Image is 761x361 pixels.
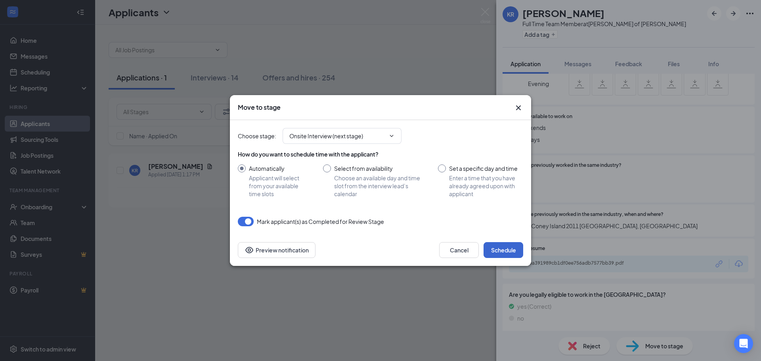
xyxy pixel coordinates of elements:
svg: Cross [514,103,523,113]
span: Choose stage : [238,132,276,140]
svg: Eye [245,245,254,255]
button: Cancel [439,242,479,258]
svg: ChevronDown [388,133,395,139]
div: Open Intercom Messenger [734,334,753,353]
button: Close [514,103,523,113]
h3: Move to stage [238,103,281,112]
button: Preview notificationEye [238,242,315,258]
span: Mark applicant(s) as Completed for Review Stage [257,217,384,226]
div: How do you want to schedule time with the applicant? [238,150,523,158]
button: Schedule [484,242,523,258]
